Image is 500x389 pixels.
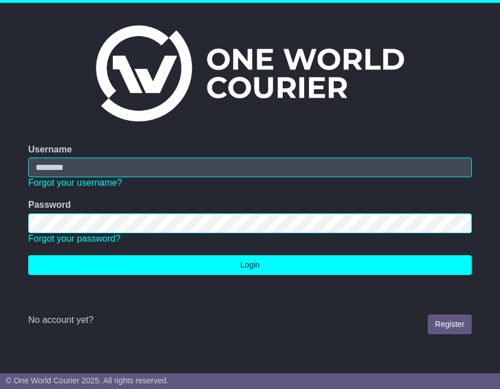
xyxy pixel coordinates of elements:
[428,314,472,334] a: Register
[28,144,72,155] label: Username
[28,314,472,325] div: No account yet?
[28,234,121,243] a: Forgot your password?
[96,25,404,121] img: One World
[28,178,122,187] a: Forgot your username?
[6,376,169,385] span: © One World Courier 2025. All rights reserved.
[28,255,472,275] button: Login
[28,199,71,210] label: Password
